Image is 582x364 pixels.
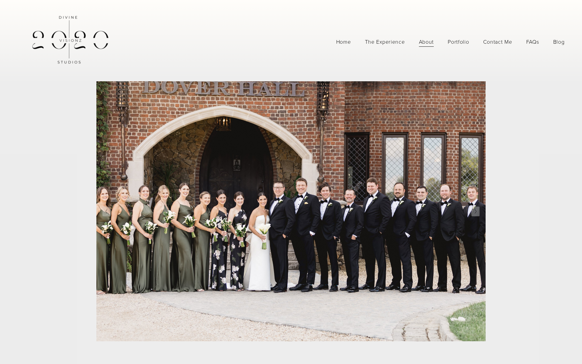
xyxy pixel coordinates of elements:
[336,36,351,47] a: Home
[448,37,469,47] span: Portfolio
[102,207,111,216] button: Previous Slide
[483,36,512,47] a: folder dropdown
[483,37,512,47] span: Contact Me
[365,36,405,47] a: The Experience
[471,207,480,216] button: Next Slide
[553,36,565,47] a: Blog
[18,1,121,83] img: Divine 20/20 Visionz Studios
[419,36,434,47] a: About
[526,36,539,47] a: FAQs
[448,36,469,47] a: folder dropdown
